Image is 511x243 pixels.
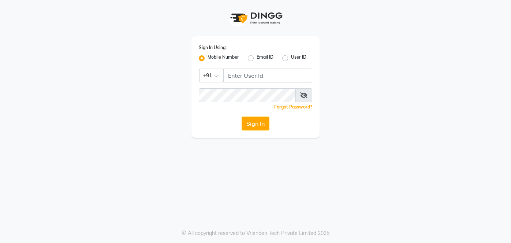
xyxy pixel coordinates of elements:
[242,117,269,130] button: Sign In
[199,88,296,102] input: Username
[274,104,312,110] a: Forgot Password?
[208,54,239,63] label: Mobile Number
[226,7,285,29] img: logo1.svg
[257,54,273,63] label: Email ID
[291,54,306,63] label: User ID
[223,69,312,82] input: Username
[199,44,227,51] label: Sign In Using:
